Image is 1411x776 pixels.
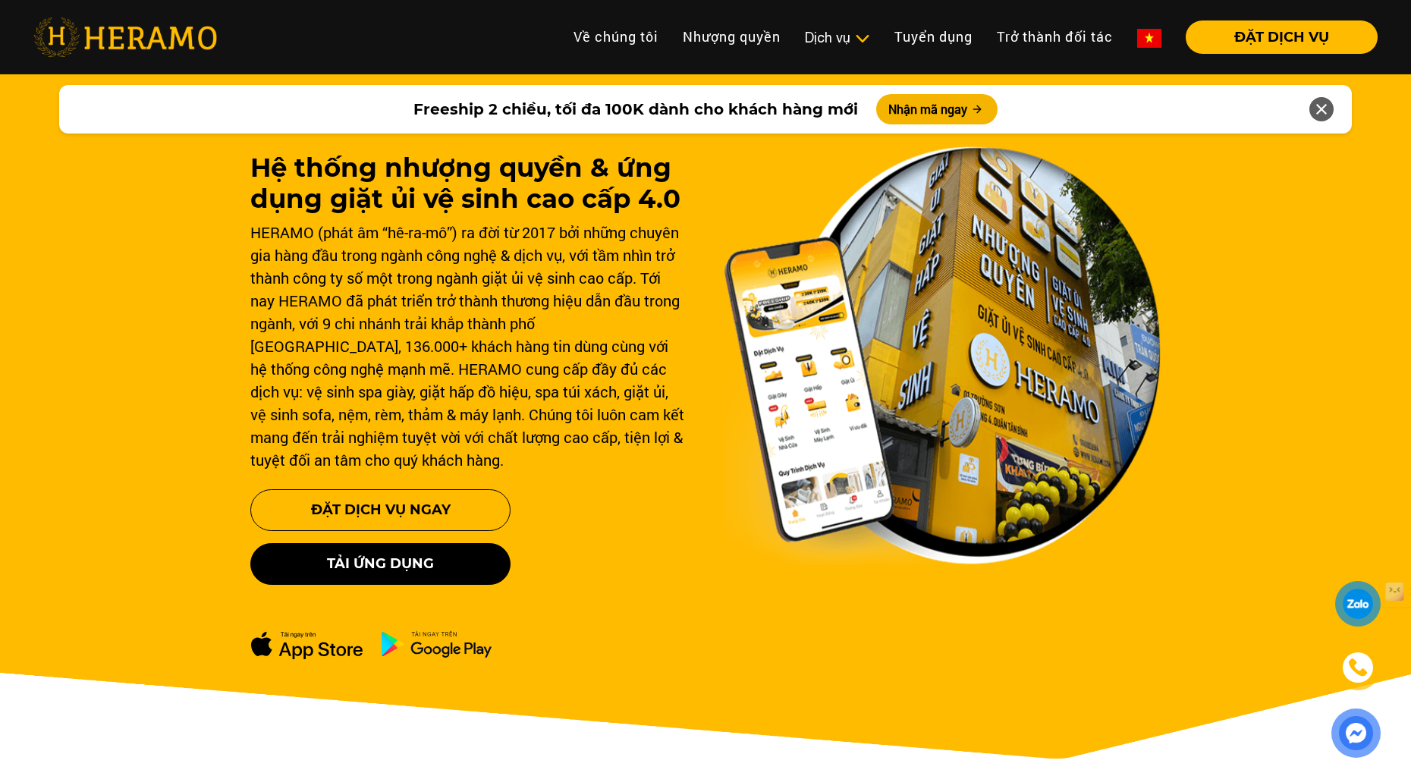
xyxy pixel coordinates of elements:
a: phone-icon [1337,647,1378,688]
button: Nhận mã ngay [876,94,998,124]
div: Dịch vụ [805,27,870,48]
span: Freeship 2 chiều, tối đa 100K dành cho khách hàng mới [413,98,858,121]
img: apple-dowload [250,630,363,660]
div: HERAMO (phát âm “hê-ra-mô”) ra đời từ 2017 bởi những chuyên gia hàng đầu trong ngành công nghệ & ... [250,221,687,471]
img: ch-dowload [381,630,493,658]
button: Đặt Dịch Vụ Ngay [250,489,511,531]
a: Tuyển dụng [882,20,985,53]
img: subToggleIcon [854,31,870,46]
a: ĐẶT DỊCH VỤ [1174,30,1378,44]
img: banner [724,146,1161,565]
a: Trở thành đối tác [985,20,1125,53]
img: vn-flag.png [1137,29,1161,48]
button: Tải ứng dụng [250,543,511,585]
h1: Hệ thống nhượng quyền & ứng dụng giặt ủi vệ sinh cao cấp 4.0 [250,152,687,215]
button: ĐẶT DỊCH VỤ [1186,20,1378,54]
img: heramo-logo.png [33,17,217,57]
a: Nhượng quyền [671,20,793,53]
img: phone-icon [1350,659,1366,676]
a: Về chúng tôi [561,20,671,53]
